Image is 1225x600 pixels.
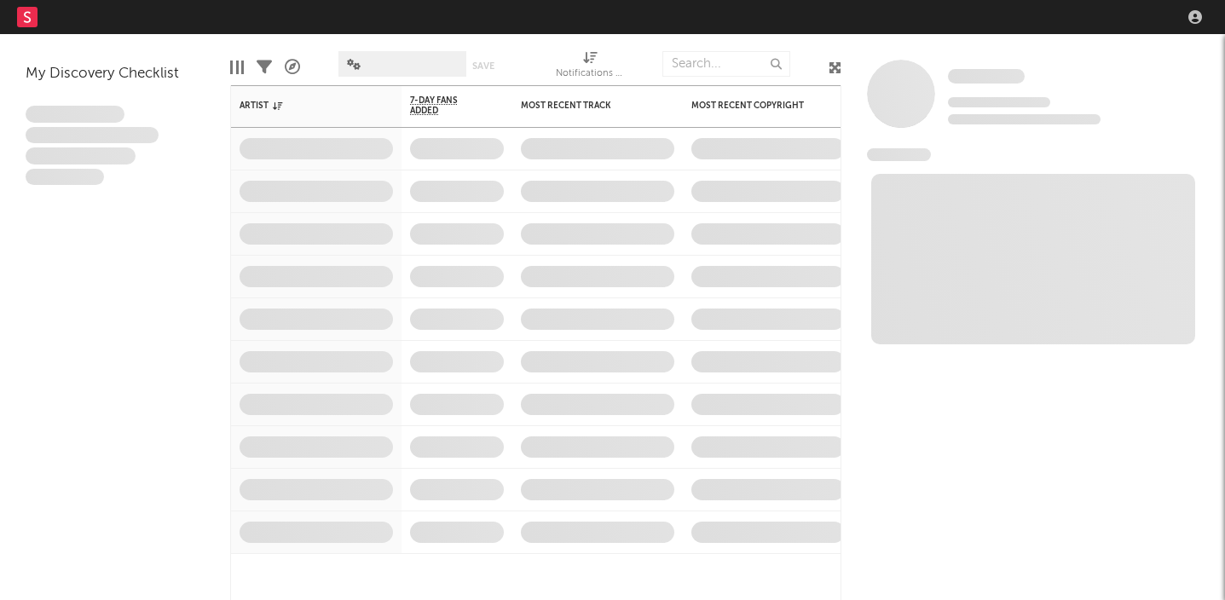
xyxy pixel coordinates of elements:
[662,51,790,77] input: Search...
[948,68,1025,85] a: Some Artist
[26,147,136,164] span: Praesent ac interdum
[26,169,104,186] span: Aliquam viverra
[26,64,205,84] div: My Discovery Checklist
[948,97,1050,107] span: Tracking Since: [DATE]
[240,101,367,111] div: Artist
[556,64,624,84] div: Notifications (Artist)
[257,43,272,92] div: Filters
[26,127,159,144] span: Integer aliquet in purus et
[867,148,931,161] span: News Feed
[948,114,1101,124] span: 0 fans last week
[521,101,649,111] div: Most Recent Track
[285,43,300,92] div: A&R Pipeline
[691,101,819,111] div: Most Recent Copyright
[556,43,624,92] div: Notifications (Artist)
[410,95,478,116] span: 7-Day Fans Added
[948,69,1025,84] span: Some Artist
[472,61,494,71] button: Save
[230,43,244,92] div: Edit Columns
[26,106,124,123] span: Lorem ipsum dolor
